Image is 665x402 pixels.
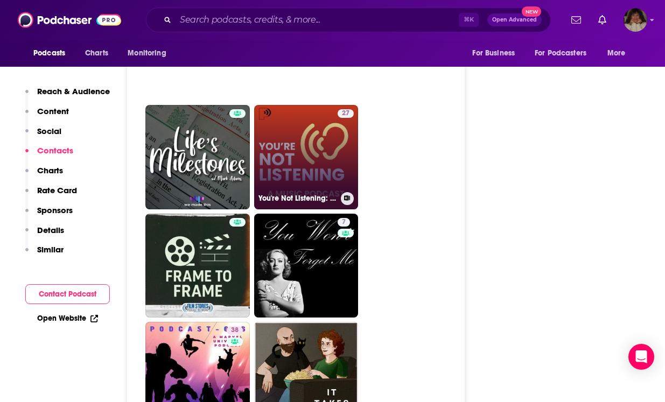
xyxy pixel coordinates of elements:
[624,8,647,32] img: User Profile
[146,8,551,32] div: Search podcasts, credits, & more...
[338,218,350,227] a: 7
[37,225,64,235] p: Details
[25,126,61,146] button: Social
[25,205,73,225] button: Sponsors
[25,185,77,205] button: Rate Card
[85,46,108,61] span: Charts
[528,43,602,64] button: open menu
[535,46,586,61] span: For Podcasters
[227,326,243,335] a: 38
[33,46,65,61] span: Podcasts
[624,8,647,32] span: Logged in as angelport
[254,105,359,209] a: 27You're Not Listening: A Music Podcast
[465,43,528,64] button: open menu
[37,126,61,136] p: Social
[26,43,79,64] button: open menu
[18,10,121,30] img: Podchaser - Follow, Share and Rate Podcasts
[600,43,639,64] button: open menu
[522,6,541,17] span: New
[472,46,515,61] span: For Business
[25,106,69,126] button: Content
[120,43,180,64] button: open menu
[176,11,459,29] input: Search podcasts, credits, & more...
[342,108,349,119] span: 27
[37,205,73,215] p: Sponsors
[459,13,479,27] span: ⌘ K
[37,106,69,116] p: Content
[25,225,64,245] button: Details
[254,214,359,318] a: 7
[37,165,63,175] p: Charts
[338,109,354,118] a: 27
[37,244,64,255] p: Similar
[231,325,239,336] span: 38
[594,11,611,29] a: Show notifications dropdown
[607,46,626,61] span: More
[37,86,110,96] p: Reach & Audience
[25,284,110,304] button: Contact Podcast
[628,344,654,370] div: Open Intercom Messenger
[25,86,110,106] button: Reach & Audience
[624,8,647,32] button: Show profile menu
[128,46,166,61] span: Monitoring
[25,145,73,165] button: Contacts
[258,194,337,203] h3: You're Not Listening: A Music Podcast
[492,17,537,23] span: Open Advanced
[25,165,63,185] button: Charts
[567,11,585,29] a: Show notifications dropdown
[37,314,98,323] a: Open Website
[342,217,346,228] span: 7
[37,145,73,156] p: Contacts
[78,43,115,64] a: Charts
[37,185,77,195] p: Rate Card
[487,13,542,26] button: Open AdvancedNew
[25,244,64,264] button: Similar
